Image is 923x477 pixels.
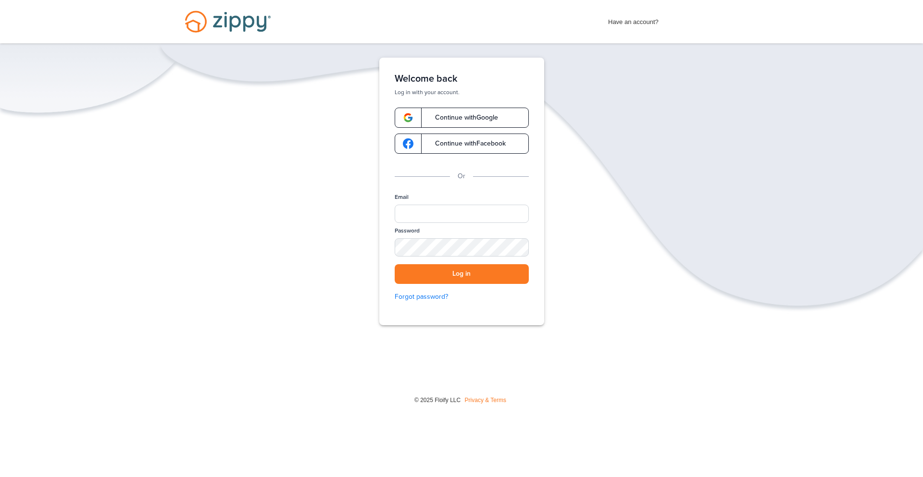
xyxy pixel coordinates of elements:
[395,238,529,257] input: Password
[395,227,420,235] label: Password
[395,193,409,201] label: Email
[414,397,461,404] span: © 2025 Floify LLC
[465,397,506,404] a: Privacy & Terms
[425,114,498,121] span: Continue with Google
[395,205,529,223] input: Email
[395,134,529,154] a: google-logoContinue withFacebook
[395,88,529,96] p: Log in with your account.
[395,108,529,128] a: google-logoContinue withGoogle
[403,138,413,149] img: google-logo
[425,140,506,147] span: Continue with Facebook
[608,12,659,27] span: Have an account?
[403,112,413,123] img: google-logo
[395,73,529,85] h1: Welcome back
[395,292,529,302] a: Forgot password?
[395,264,529,284] button: Log in
[458,171,465,182] p: Or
